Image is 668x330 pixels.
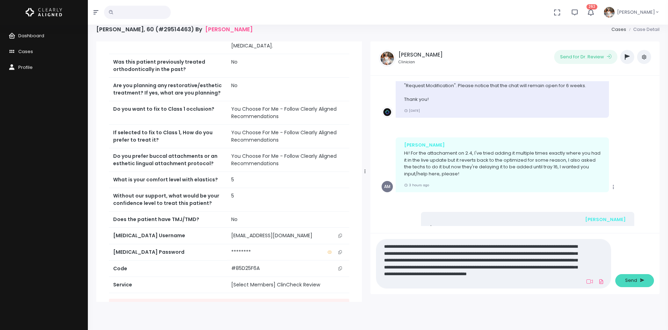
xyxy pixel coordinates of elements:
h5: [PERSON_NAME] [398,52,443,58]
th: Are you planning any restorative/esthetic treatment? If yes, what are you planning? [109,78,227,101]
span: Cases [18,48,33,55]
div: scrollable content [376,81,654,226]
th: Does the patient have TMJ/TMD? [109,212,227,228]
span: 262 [586,4,597,9]
td: [EMAIL_ADDRESS][DOMAIN_NAME] [227,228,349,244]
div: [PERSON_NAME] [404,142,601,149]
th: [MEDICAL_DATA] Username [109,228,227,244]
small: [DATE] [404,108,420,113]
a: Access Service [109,299,349,312]
img: Logo Horizontal [26,5,62,20]
td: You Choose For Me - Follow Clearly Aligned Recommendations [227,101,349,125]
td: You Choose For Me - Follow Clearly Aligned Recommendations [227,148,349,172]
th: If selected to fix to Class 1, How do you prefer to treat it? [109,125,227,148]
span: Dashboard [18,32,44,39]
th: [MEDICAL_DATA] Password [109,244,227,260]
span: Send [625,277,637,284]
td: 5 [227,188,349,212]
td: No [227,54,349,78]
button: Send for Dr. Review [554,50,617,64]
td: No [227,212,349,228]
a: Cases [611,26,626,33]
th: What is your comfort level with elastics? [109,172,227,188]
td: No [227,78,349,101]
th: Service [109,277,227,293]
h4: [PERSON_NAME], 60 (#29514463) By [96,26,253,33]
div: [Select Members] ClinCheck Review [231,281,345,289]
small: Clinician [398,59,443,65]
th: Without our support, what would be your confidence level to treat this patient? [109,188,227,212]
th: Was this patient previously treated orthodontically in the past? [109,54,227,78]
td: You Choose For Me - Follow Clearly Aligned Recommendations [227,125,349,148]
div: [PERSON_NAME] [429,216,626,223]
a: [PERSON_NAME] [205,26,253,33]
div: scrollable content [96,41,362,302]
p: Hi! For the attachament on 2.4, I've tried adding it multiple times exactly where you had it in t... [404,150,601,177]
button: Send [615,274,654,287]
th: Code [109,260,227,277]
span: Profile [18,64,33,71]
span: AM [382,181,393,192]
th: Do you prefer buccal attachments or an esthetic lingual attachment protocol? [109,148,227,172]
td: #85D25F6A [227,260,349,277]
a: Add Files [597,275,605,288]
p: I'll check the software may be denying it due to surface area limitations. I cant unstage the att... [429,224,626,238]
img: Header Avatar [603,6,616,19]
a: Add Loom Video [585,279,594,284]
span: [PERSON_NAME] [617,9,655,16]
th: Do you want to fix to Class 1 occlusion? [109,101,227,125]
small: 3 hours ago [404,183,429,187]
li: Case Detail [626,26,660,33]
td: 5 [227,172,349,188]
